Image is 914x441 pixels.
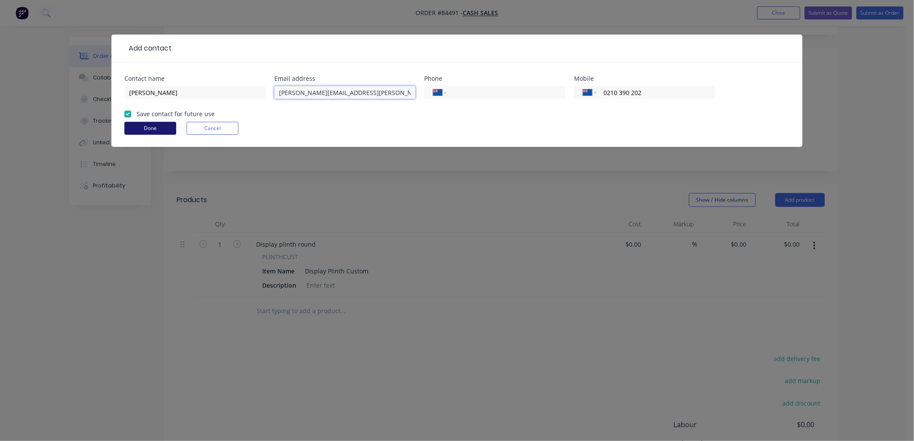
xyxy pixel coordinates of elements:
[187,122,238,135] button: Cancel
[136,109,215,118] label: Save contact for future use
[274,76,416,82] div: Email address
[124,122,176,135] button: Done
[424,76,565,82] div: Phone
[124,76,266,82] div: Contact name
[124,43,171,54] div: Add contact
[574,76,715,82] div: Mobile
